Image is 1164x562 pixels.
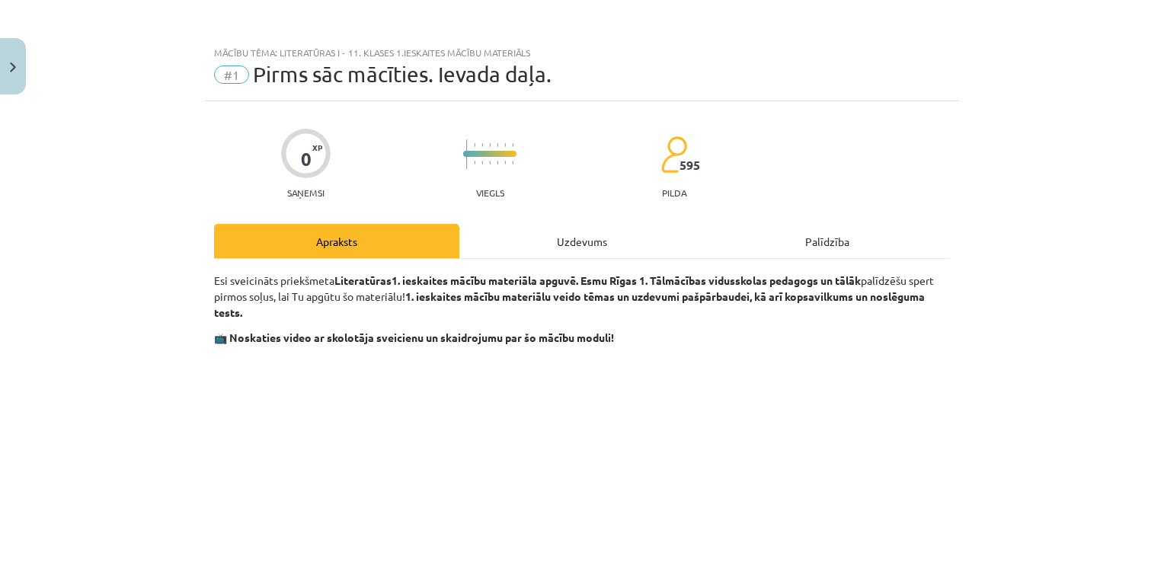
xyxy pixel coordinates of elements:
p: pilda [662,187,686,198]
div: Mācību tēma: Literatūras i - 11. klases 1.ieskaites mācību materiāls [214,47,950,58]
strong: 1. ieskaites mācību materiāla apguvē. Esmu Rīgas 1. Tālmācības vidusskolas pedagogs un tālāk [392,273,861,287]
img: icon-short-line-57e1e144782c952c97e751825c79c345078a6d821885a25fce030b3d8c18986b.svg [512,143,513,147]
strong: Literatūras [334,273,392,287]
div: Apraksts [214,224,459,258]
img: icon-short-line-57e1e144782c952c97e751825c79c345078a6d821885a25fce030b3d8c18986b.svg [497,143,498,147]
img: icon-short-line-57e1e144782c952c97e751825c79c345078a6d821885a25fce030b3d8c18986b.svg [504,143,506,147]
span: XP [312,143,322,152]
img: icon-close-lesson-0947bae3869378f0d4975bcd49f059093ad1ed9edebbc8119c70593378902aed.svg [10,62,16,72]
strong: 1. ieskaites mācību materiālu veido tēmas un uzdevumi pašpārbaudei, kā arī kopsavilkums un noslēg... [214,289,925,319]
p: Saņemsi [281,187,331,198]
div: 0 [301,148,312,170]
img: icon-short-line-57e1e144782c952c97e751825c79c345078a6d821885a25fce030b3d8c18986b.svg [481,143,483,147]
img: icon-short-line-57e1e144782c952c97e751825c79c345078a6d821885a25fce030b3d8c18986b.svg [504,161,506,164]
img: icon-short-line-57e1e144782c952c97e751825c79c345078a6d821885a25fce030b3d8c18986b.svg [474,143,475,147]
p: Viegls [476,187,504,198]
strong: 📺 Noskaties video ar skolotāja sveicienu un skaidrojumu par šo mācību moduli! [214,330,614,344]
span: Pirms sāc mācīties. Ievada daļa. [253,62,552,87]
img: icon-short-line-57e1e144782c952c97e751825c79c345078a6d821885a25fce030b3d8c18986b.svg [489,143,491,147]
img: icon-short-line-57e1e144782c952c97e751825c79c345078a6d821885a25fce030b3d8c18986b.svg [489,161,491,164]
img: icon-short-line-57e1e144782c952c97e751825c79c345078a6d821885a25fce030b3d8c18986b.svg [474,161,475,164]
span: #1 [214,65,249,84]
img: icon-short-line-57e1e144782c952c97e751825c79c345078a6d821885a25fce030b3d8c18986b.svg [497,161,498,164]
img: students-c634bb4e5e11cddfef0936a35e636f08e4e9abd3cc4e673bd6f9a4125e45ecb1.svg [660,136,687,174]
img: icon-long-line-d9ea69661e0d244f92f715978eff75569469978d946b2353a9bb055b3ed8787d.svg [466,139,468,169]
div: Palīdzība [705,224,950,258]
p: Esi sveicināts priekšmeta palīdzēšu spert pirmos soļus, lai Tu apgūtu šo materiālu! [214,273,950,321]
img: icon-short-line-57e1e144782c952c97e751825c79c345078a6d821885a25fce030b3d8c18986b.svg [481,161,483,164]
img: icon-short-line-57e1e144782c952c97e751825c79c345078a6d821885a25fce030b3d8c18986b.svg [512,161,513,164]
div: Uzdevums [459,224,705,258]
span: 595 [680,158,700,172]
